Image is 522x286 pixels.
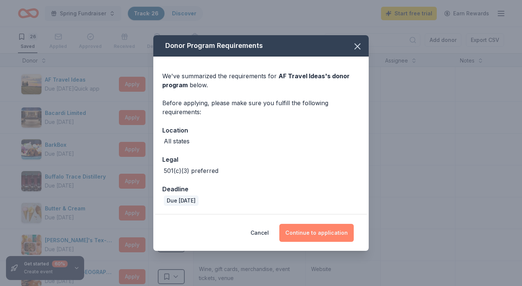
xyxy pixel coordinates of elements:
div: Location [162,125,360,135]
button: Cancel [251,224,269,242]
div: Due [DATE] [164,195,199,206]
div: Before applying, please make sure you fulfill the following requirements: [162,98,360,116]
div: Legal [162,155,360,164]
div: We've summarized the requirements for below. [162,71,360,89]
div: Deadline [162,184,360,194]
button: Continue to application [279,224,354,242]
div: All states [164,137,190,146]
div: 501(c)(3) preferred [164,166,218,175]
div: Donor Program Requirements [153,35,369,57]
